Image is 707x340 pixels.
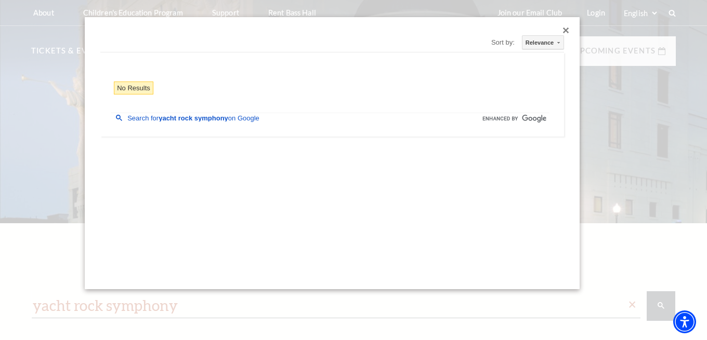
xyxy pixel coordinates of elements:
a: Search foryacht rock symphonyon Google [111,114,259,121]
div: Google Custom Search Branding [479,113,549,125]
span: Search for [127,114,159,122]
div: Relevance [526,36,549,50]
span: yacht rock symphony [159,115,228,121]
div: No Results [114,81,153,94]
span: on Google [228,114,259,122]
div: Accessibility Menu [673,310,696,333]
div: Sort by: [491,36,517,49]
img: enhanced by Google [481,115,547,123]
